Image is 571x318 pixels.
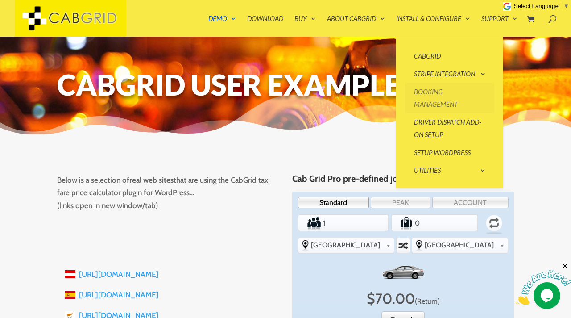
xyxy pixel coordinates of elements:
a: Booking Management [405,83,494,113]
a: Utilities [405,161,494,179]
a: Select Language​ [514,3,569,9]
label: Return [481,211,507,235]
strong: real web sites [129,176,174,184]
a: Support [481,15,517,37]
a: Driver Dispatch Add-on Setup [405,113,494,143]
a: Download [247,15,283,37]
a: Stripe Integration [405,65,494,83]
h4: Cab Grid Pro pre-defined journey example… [292,174,514,188]
span: ▼ [563,3,569,9]
iframe: chat widget [516,262,571,305]
a: ACCOUNT [432,197,509,208]
a: Install & Configure [396,15,470,37]
label: Number of Passengers [299,216,321,230]
span: 70.00 [375,290,415,307]
a: About CabGrid [327,15,385,37]
label: Number of Suitcases [393,216,414,230]
p: Below is a selection of that are using the CabGrid taxi fare price calculator plugin for WordPres... [57,174,279,213]
a: PEAK [371,197,430,208]
span: [GEOGRAPHIC_DATA] [311,241,382,249]
a: CabGrid [405,47,494,65]
label: Swap selected destinations [397,239,409,252]
a: [URL][DOMAIN_NAME] [79,270,159,279]
a: CabGrid Taxi Plugin [15,13,126,22]
input: Number of Passengers [321,216,365,230]
a: Buy [294,15,316,37]
input: Number of Suitcases [414,216,455,230]
a: Setup WordPress [405,143,494,161]
span: $ [367,290,375,307]
img: Standard [381,259,426,285]
span: Select Language [514,3,559,9]
span: Click to switch [415,297,440,305]
div: Select the place the destination address is within [412,238,508,252]
h1: CabGrid User Examples [57,71,514,104]
div: Select the place the starting address falls within [298,238,394,252]
a: Demo [208,15,236,37]
span: [GEOGRAPHIC_DATA] [425,241,496,249]
a: Standard [298,197,369,208]
a: [URL][DOMAIN_NAME] [79,290,159,299]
